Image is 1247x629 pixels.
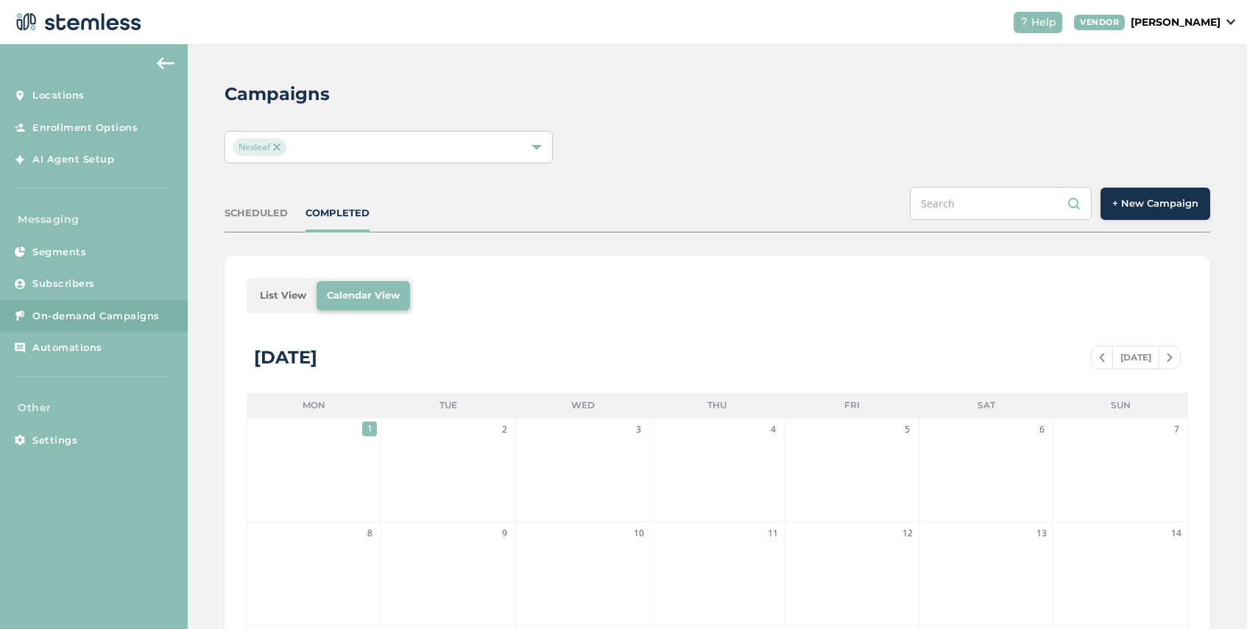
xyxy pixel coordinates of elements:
span: 5 [900,422,915,437]
li: Thu [650,393,785,418]
input: Search [910,187,1092,220]
img: icon-arrow-back-accent-c549486e.svg [157,57,174,69]
span: 1 [362,422,377,436]
span: 14 [1169,526,1184,541]
li: List View [250,281,317,310]
img: icon-chevron-left-b8c47ebb.svg [1099,353,1105,362]
span: 8 [362,526,377,541]
span: 12 [900,526,915,541]
span: 7 [1169,422,1184,437]
span: Help [1031,15,1056,30]
span: 10 [632,526,646,541]
li: Fri [785,393,919,418]
li: Mon [247,393,381,418]
span: Automations [32,341,102,355]
span: Nexleaf [233,138,286,156]
li: Tue [381,393,516,418]
button: + New Campaign [1101,188,1210,220]
span: 6 [1034,422,1049,437]
li: Calendar View [317,281,410,310]
iframe: Chat Widget [1173,558,1247,629]
li: Sat [919,393,1054,418]
span: 9 [497,526,512,541]
div: SCHEDULED [225,206,288,221]
span: On-demand Campaigns [32,309,160,324]
span: + New Campaign [1112,196,1198,211]
p: [PERSON_NAME] [1131,15,1220,30]
span: Subscribers [32,277,95,291]
span: 4 [766,422,780,437]
img: icon-close-accent-8a337256.svg [273,143,280,151]
li: Wed [515,393,650,418]
img: icon-help-white-03924b79.svg [1020,18,1028,26]
img: icon-chevron-right-bae969c5.svg [1167,353,1173,362]
span: 11 [766,526,780,541]
span: Segments [32,245,86,260]
span: 3 [632,422,646,437]
span: 2 [497,422,512,437]
span: Enrollment Options [32,121,138,135]
span: 13 [1034,526,1049,541]
li: Sun [1053,393,1188,418]
div: VENDOR [1074,15,1125,30]
img: icon_down-arrow-small-66adaf34.svg [1226,19,1235,25]
span: AI Agent Setup [32,152,114,167]
span: Locations [32,88,85,103]
div: COMPLETED [305,206,370,221]
span: Settings [32,433,77,448]
img: logo-dark-0685b13c.svg [12,7,141,37]
h2: Campaigns [225,81,330,107]
span: [DATE] [1112,347,1159,369]
div: [DATE] [254,344,317,371]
